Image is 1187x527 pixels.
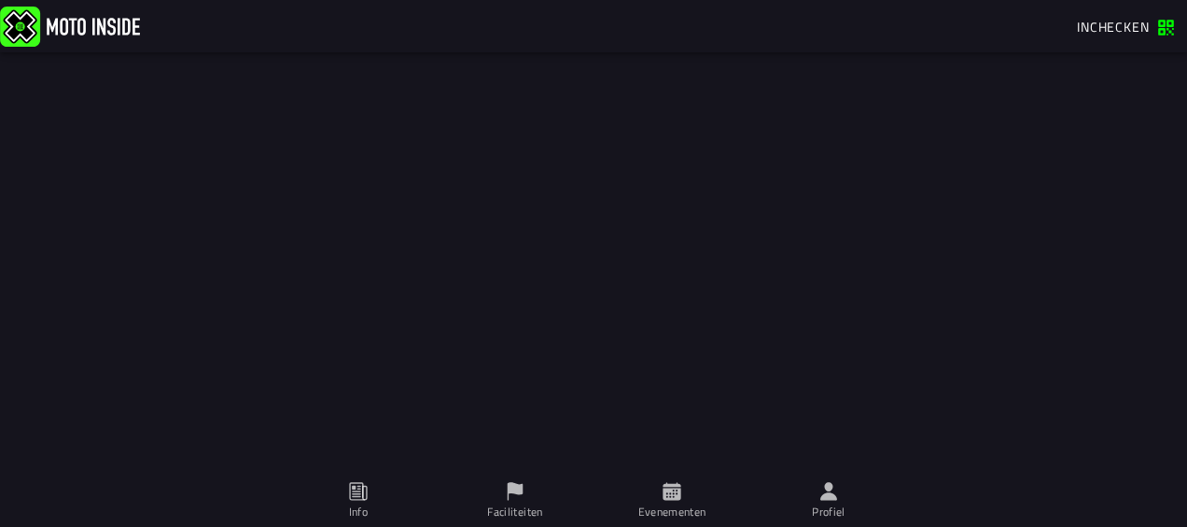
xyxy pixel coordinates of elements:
ion-label: Profiel [812,504,845,520]
ion-label: Info [349,504,368,520]
ion-label: Faciliteiten [487,504,542,520]
a: Inchecken [1068,10,1183,42]
span: Inchecken [1077,17,1150,36]
ion-label: Evenementen [638,504,706,520]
